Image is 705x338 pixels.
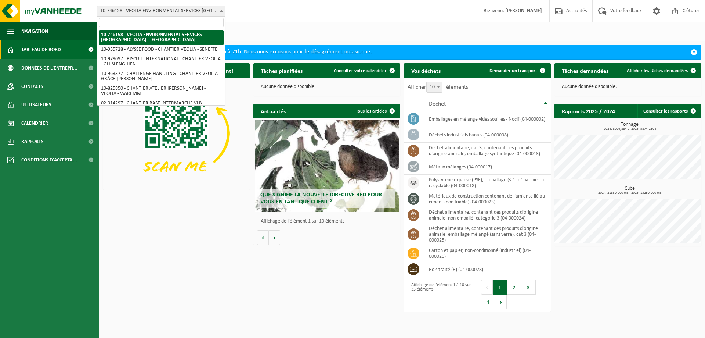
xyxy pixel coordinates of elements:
button: 1 [493,280,507,295]
button: Previous [481,280,493,295]
span: Utilisateurs [21,96,51,114]
span: 2024: 8096,884 t - 2025: 5874,260 t [558,127,701,131]
li: 10-746158 - VEOLIA ENVIRONMENTAL SERVICES [GEOGRAPHIC_DATA] - [GEOGRAPHIC_DATA] [99,30,224,45]
button: Volgende [269,230,280,245]
a: Que signifie la nouvelle directive RED pour vous en tant que client ? [255,120,399,212]
span: 10 [426,82,442,93]
span: Tableau de bord [21,40,61,59]
td: déchet alimentaire, cat 3, contenant des produits d'origine animale, emballage synthétique (04-00... [423,143,551,159]
h2: Rapports 2025 / 2024 [554,104,622,118]
td: emballages en mélange vides souillés - Nocif (04-000002) [423,111,551,127]
td: déchets industriels banals (04-000008) [423,127,551,143]
span: Calendrier [21,114,48,132]
span: Données de l'entrepr... [21,59,77,77]
button: Vorige [257,230,269,245]
td: matériaux de construction contenant de l'amiante lié au ciment (non friable) (04-000023) [423,191,551,207]
img: Download de VHEPlus App [103,78,250,188]
p: Aucune donnée disponible. [562,84,694,89]
li: 10-979097 - BISCUIT INTERNATIONAL - CHANTIER VEOLIA - GHISLENGHIEN [99,54,224,69]
div: Affichage de l'élément 1 à 10 sur 35 éléments [408,279,474,310]
span: Que signifie la nouvelle directive RED pour vous en tant que client ? [260,192,382,205]
label: Afficher éléments [408,84,468,90]
span: 2024: 21830,000 m3 - 2025: 13250,000 m3 [558,191,701,195]
div: Ce soir, MyVanheede sera indisponible de 18h à 21h. Nous nous excusons pour le désagrément occasi... [116,45,687,59]
span: Conditions d'accepta... [21,151,77,169]
a: Afficher les tâches demandées [621,63,701,78]
span: 10-746158 - VEOLIA ENVIRONMENTAL SERVICES WALLONIE - GRÂCE-HOLLOGNE [97,6,225,16]
td: carton et papier, non-conditionné (industriel) (04-000026) [423,245,551,261]
a: Tous les articles [350,104,399,118]
li: 02-014297 - CHANTIER BASE INTERMARCHE VLB - [GEOGRAPHIC_DATA] - [GEOGRAPHIC_DATA] [99,99,224,113]
span: Consulter votre calendrier [334,68,387,73]
button: 3 [521,280,536,295]
button: 4 [481,295,495,309]
span: Rapports [21,132,44,151]
strong: [PERSON_NAME] [505,8,542,14]
h2: Tâches demandées [554,63,616,78]
span: Demander un transport [489,68,537,73]
span: 10 [427,82,442,92]
p: Aucune donnée disponible. [261,84,393,89]
span: Navigation [21,22,48,40]
li: 10-955728 - ALYSSE FOOD - CHANTIER VEOLIA - SENEFFE [99,45,224,54]
h3: Tonnage [558,122,701,131]
li: 10-963377 - CHALLENGE HANDLING - CHANTIER VEOLIA - GRÂCE-[PERSON_NAME] [99,69,224,84]
td: déchet alimentaire, contenant des produits d'origine animale, emballage mélangé (sans verre), cat... [423,223,551,245]
span: Déchet [429,101,446,107]
td: métaux mélangés (04-000017) [423,159,551,175]
button: 2 [507,280,521,295]
li: 10-825850 - CHANTIER ATELIER [PERSON_NAME] - VEOLIA - WAREMME [99,84,224,99]
h2: Actualités [253,104,293,118]
h3: Cube [558,186,701,195]
p: Affichage de l'élément 1 sur 10 éléments [261,219,397,224]
span: Contacts [21,77,43,96]
button: Next [495,295,507,309]
span: 10-746158 - VEOLIA ENVIRONMENTAL SERVICES WALLONIE - GRÂCE-HOLLOGNE [97,6,225,17]
h2: Vos déchets [404,63,448,78]
a: Consulter votre calendrier [328,63,399,78]
span: Afficher les tâches demandées [627,68,688,73]
a: Consulter les rapports [637,104,701,118]
td: polystyrène expansé (PSE), emballage (< 1 m² par pièce) recyclable (04-000018) [423,175,551,191]
td: déchet alimentaire, contenant des produits d'origine animale, non emballé, catégorie 3 (04-000024) [423,207,551,223]
a: Demander un transport [484,63,550,78]
td: bois traité (B) (04-000028) [423,261,551,277]
h2: Tâches planifiées [253,63,310,78]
